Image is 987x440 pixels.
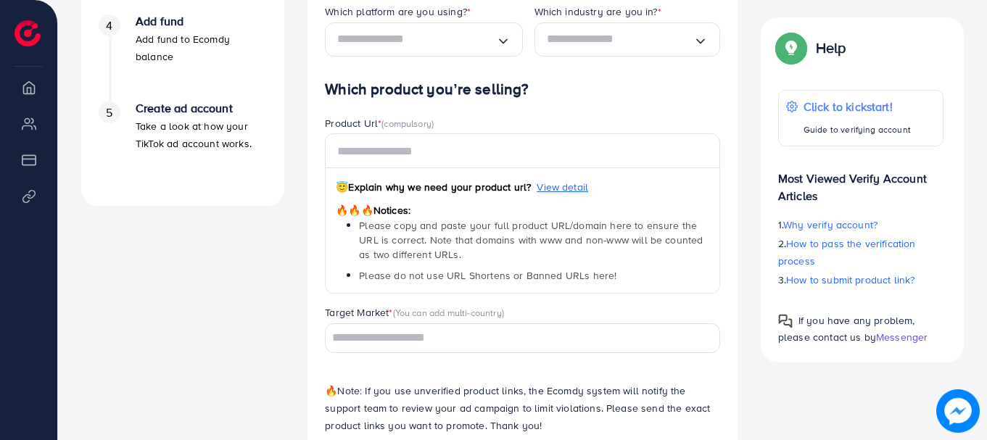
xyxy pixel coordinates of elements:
[393,306,504,319] span: (You can add multi-country)
[778,313,915,344] span: If you have any problem, please contact us by
[876,330,928,344] span: Messenger
[325,382,720,434] p: Note: If you use unverified product links, the Ecomdy system will notify the support team to revi...
[804,121,911,138] p: Guide to verifying account
[325,323,720,353] div: Search for option
[783,217,877,232] span: Why verify account?
[336,180,348,194] span: 😇
[325,383,337,398] span: 🔥
[15,20,41,46] img: logo
[136,14,267,28] h4: Add fund
[534,4,661,19] label: Which industry are you in?
[136,117,267,152] p: Take a look at how your TikTok ad account works.
[804,98,911,115] p: Click to kickstart!
[778,271,943,289] p: 3.
[778,235,943,270] p: 2.
[381,117,434,130] span: (compulsory)
[337,28,495,51] input: Search for option
[359,268,616,283] span: Please do not use URL Shortens or Banned URLs here!
[81,14,284,101] li: Add fund
[534,22,720,57] div: Search for option
[336,203,373,217] span: 🔥🔥🔥
[106,17,112,34] span: 4
[325,305,504,320] label: Target Market
[816,39,846,57] p: Help
[537,180,588,194] span: View detail
[547,28,693,51] input: Search for option
[778,216,943,233] p: 1.
[336,203,410,217] span: Notices:
[327,327,701,349] input: Search for option
[936,389,980,433] img: image
[325,4,471,19] label: Which platform are you using?
[778,35,804,61] img: Popup guide
[778,158,943,204] p: Most Viewed Verify Account Articles
[336,180,531,194] span: Explain why we need your product url?
[325,22,522,57] div: Search for option
[136,101,267,115] h4: Create ad account
[778,236,916,268] span: How to pass the verification process
[325,80,720,99] h4: Which product you’re selling?
[81,101,284,188] li: Create ad account
[786,273,914,287] span: How to submit product link?
[325,116,434,130] label: Product Url
[778,314,793,328] img: Popup guide
[359,218,703,262] span: Please copy and paste your full product URL/domain here to ensure the URL is correct. Note that d...
[106,104,112,121] span: 5
[136,30,267,65] p: Add fund to Ecomdy balance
